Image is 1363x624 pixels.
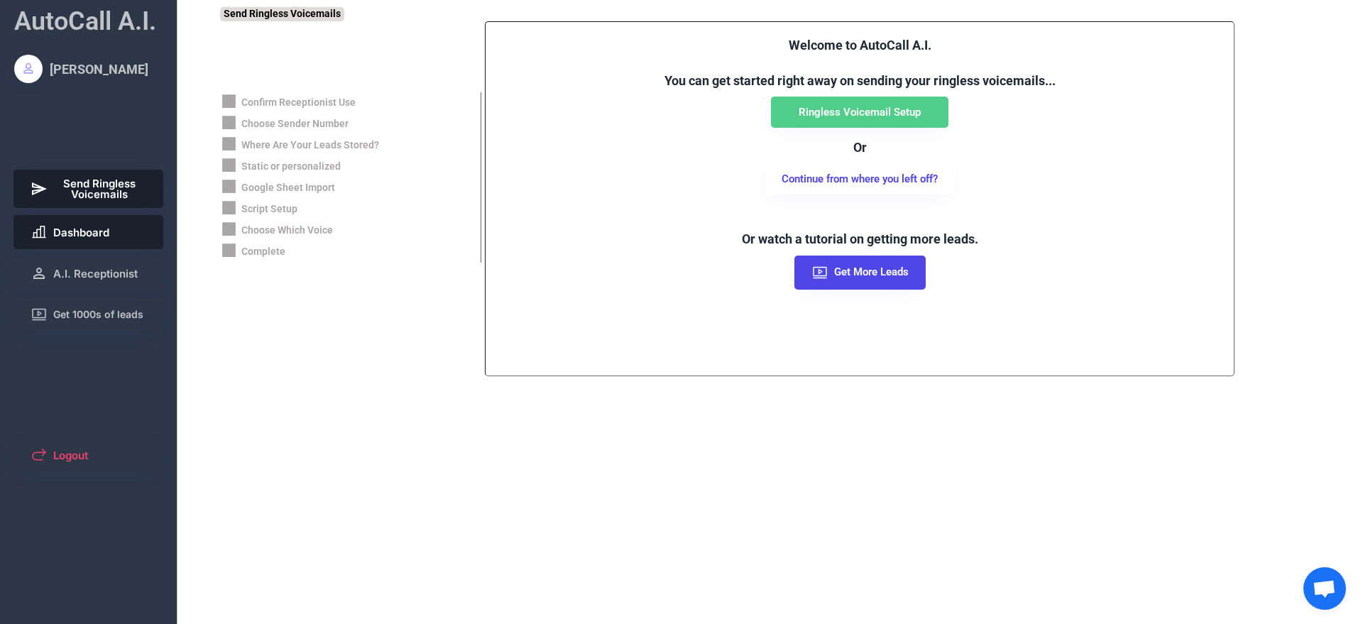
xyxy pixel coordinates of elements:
[13,256,164,290] button: A.I. Receptionist
[834,267,909,278] span: Get More Leads
[13,215,164,249] button: Dashboard
[794,256,926,290] button: Get More Leads
[241,202,297,217] div: Script Setup
[765,163,955,195] button: Continue from where you left off?
[50,60,148,78] div: [PERSON_NAME]
[771,97,948,128] button: Ringless Voicemail Setup
[14,4,156,39] div: AutoCall A.I.
[241,138,379,153] div: Where Are Your Leads Stored?
[241,117,349,131] div: Choose Sender Number
[13,170,164,208] button: Send Ringless Voicemails
[742,231,978,246] font: Or watch a tutorial on getting more leads.
[53,450,88,461] span: Logout
[53,178,147,199] span: Send Ringless Voicemails
[1303,567,1346,610] a: Open chat
[241,96,356,110] div: Confirm Receptionist Use
[853,140,867,155] font: Or
[53,310,143,319] span: Get 1000s of leads
[241,224,333,238] div: Choose Which Voice
[53,227,109,238] span: Dashboard
[241,160,341,174] div: Static or personalized
[13,438,164,472] button: Logout
[241,245,285,259] div: Complete
[53,268,138,279] span: A.I. Receptionist
[220,7,344,21] div: Send Ringless Voicemails
[13,297,164,332] button: Get 1000s of leads
[664,38,1056,88] font: Welcome to AutoCall A.I. You can get started right away on sending your ringless voicemails...
[241,181,335,195] div: Google Sheet Import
